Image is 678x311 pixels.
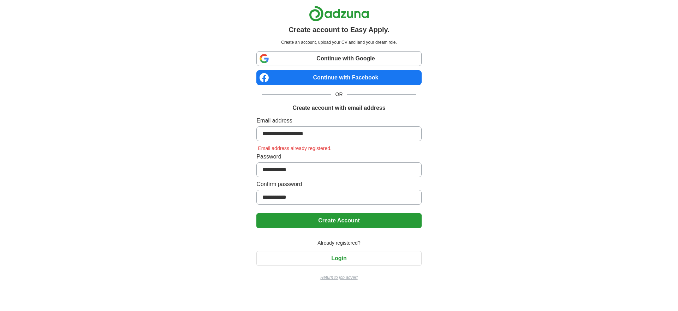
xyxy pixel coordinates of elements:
[256,274,421,281] a: Return to job advert
[256,116,421,125] label: Email address
[313,239,364,247] span: Already registered?
[256,180,421,189] label: Confirm password
[258,39,420,46] p: Create an account, upload your CV and land your dream role.
[256,255,421,261] a: Login
[331,91,347,98] span: OR
[256,51,421,66] a: Continue with Google
[256,213,421,228] button: Create Account
[256,70,421,85] a: Continue with Facebook
[289,24,389,35] h1: Create account to Easy Apply.
[256,251,421,266] button: Login
[292,104,385,112] h1: Create account with email address
[256,145,333,151] span: Email address already registered.
[256,152,421,161] label: Password
[309,6,369,22] img: Adzuna logo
